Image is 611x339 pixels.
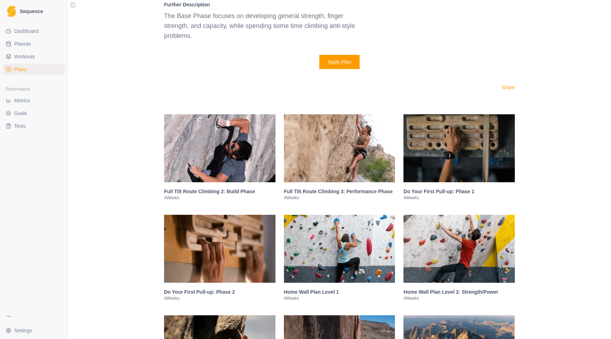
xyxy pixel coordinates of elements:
a: Tests [3,120,65,132]
span: Goals [14,110,27,117]
img: Full Tilt Route Climbing 2: Build Phase [164,114,275,182]
a: Goals [3,108,65,119]
h3: Do Your First Pull-up: Phase 1 [403,188,515,195]
a: Dashboard [3,25,65,37]
img: Home Wall Plan Level 1 [284,215,395,283]
div: Performance [3,84,65,95]
a: Workouts [3,51,65,62]
span: Metrics [14,97,30,104]
h3: Home Wall Plan Level 2: Strength/Power [403,288,515,295]
h3: Do Your First Pull-up: Phase 2 [164,288,275,295]
button: Settings [3,325,65,336]
p: 4 Weeks [284,295,395,301]
img: Logo [7,6,16,17]
img: Full Tilt Route Climbing 3: Performance Phase [284,114,395,182]
span: Share [502,85,515,90]
img: Do Your First Pull-up: Phase 1 [403,114,515,182]
a: LogoSequence [3,3,65,20]
p: 4 Weeks [403,195,515,201]
span: Sequence [20,9,43,14]
p: 4 Weeks [164,295,275,301]
img: Do Your First Pull-up: Phase 2 [164,215,275,283]
a: Planner [3,38,65,50]
p: 4 Weeks [284,195,395,201]
span: Planner [14,40,31,47]
span: Dashboard [14,28,39,35]
h3: Full Tilt Route Climbing 2: Build Phase [164,188,275,195]
h3: Full Tilt Route Climbing 3: Performance Phase [284,188,395,195]
a: Metrics [3,95,65,106]
span: Workouts [14,53,35,60]
p: 4 Weeks [164,195,275,201]
span: Tests [14,122,26,130]
span: Plans [14,66,27,73]
img: Home Wall Plan Level 2: Strength/Power [403,215,515,283]
button: Apply Plan [319,55,360,69]
h3: Home Wall Plan Level 1 [284,288,395,295]
a: Plans [3,64,65,75]
h4: Further Description [164,1,368,8]
p: 4 Weeks [403,295,515,301]
p: The Base Phase focuses on developing general strength, finger strength, and capacity, while spend... [164,11,368,41]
